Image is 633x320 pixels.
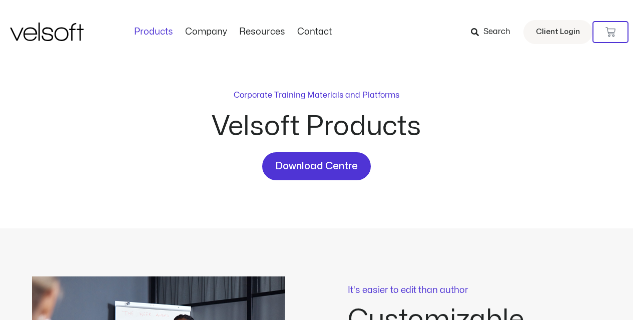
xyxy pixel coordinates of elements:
p: It's easier to edit than author [348,286,601,295]
a: ContactMenu Toggle [291,27,338,38]
h2: Velsoft Products [137,113,497,140]
a: ResourcesMenu Toggle [233,27,291,38]
nav: Menu [128,27,338,38]
img: Velsoft Training Materials [10,23,84,41]
span: Client Login [536,26,580,39]
span: Download Centre [275,158,358,174]
span: Search [483,26,510,39]
a: ProductsMenu Toggle [128,27,179,38]
a: Client Login [523,20,592,44]
a: Download Centre [262,152,371,180]
p: Corporate Training Materials and Platforms [234,89,399,101]
a: CompanyMenu Toggle [179,27,233,38]
a: Search [471,24,517,41]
